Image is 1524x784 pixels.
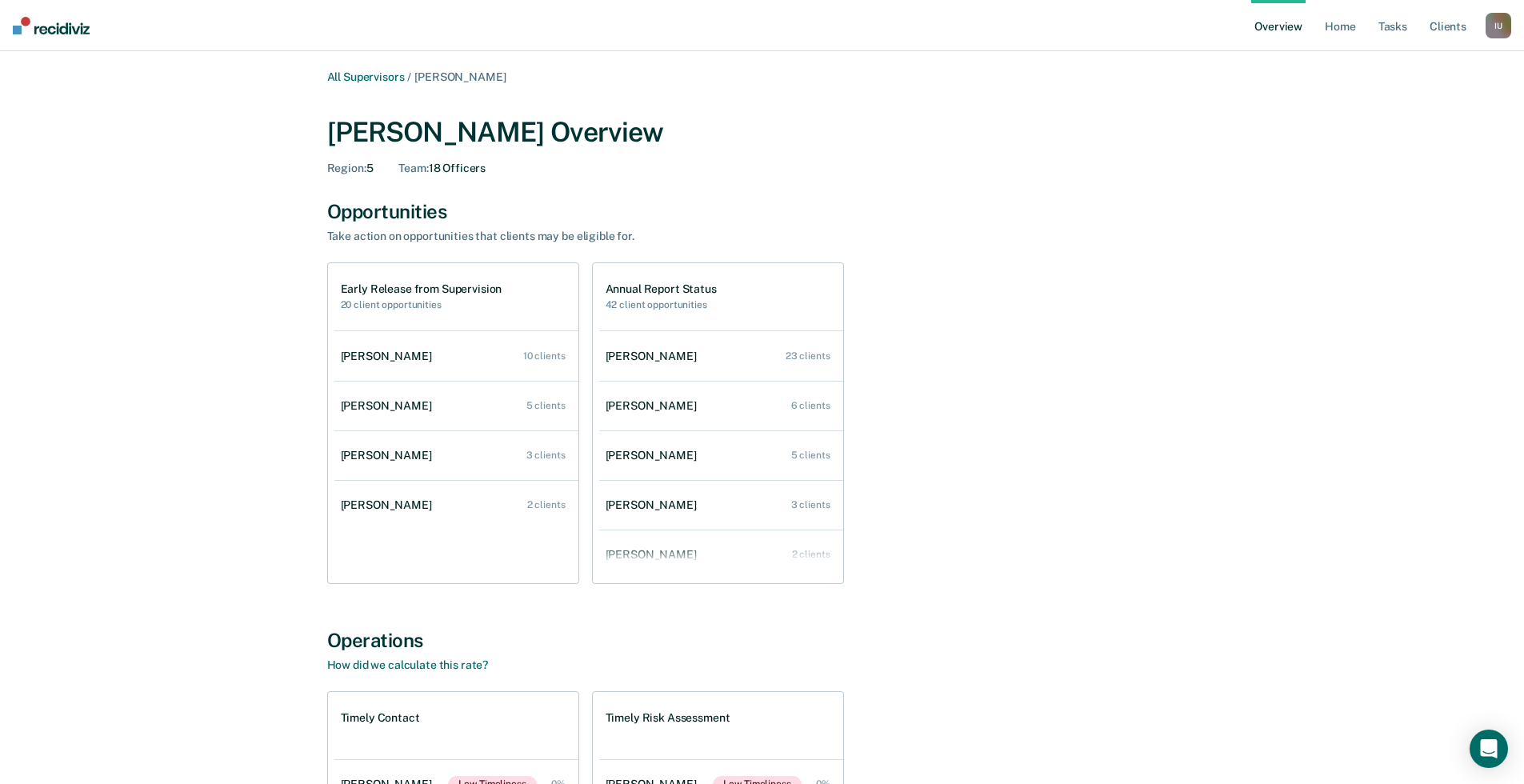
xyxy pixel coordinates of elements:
[13,17,90,34] img: Recidiviz
[327,658,489,671] a: How did we calculate this rate?
[327,162,366,174] span: Region :
[398,162,486,175] div: 18 Officers
[599,433,843,478] a: [PERSON_NAME] 5 clients
[606,711,730,725] h1: Timely Risk Assessment
[334,482,578,528] a: [PERSON_NAME] 2 clients
[1470,730,1508,768] div: Open Intercom Messenger
[606,282,717,296] h1: Annual Report Status
[334,383,578,429] a: [PERSON_NAME] 5 clients
[606,299,717,310] h2: 42 client opportunities
[792,549,830,560] div: 2 clients
[341,299,502,310] h2: 20 client opportunities
[341,399,438,413] div: [PERSON_NAME]
[606,548,703,562] div: [PERSON_NAME]
[791,499,830,510] div: 3 clients
[606,399,703,413] div: [PERSON_NAME]
[341,449,438,462] div: [PERSON_NAME]
[527,499,566,510] div: 2 clients
[606,449,703,462] div: [PERSON_NAME]
[327,162,374,175] div: 5
[398,162,428,174] span: Team :
[327,629,1198,652] div: Operations
[599,482,843,528] a: [PERSON_NAME] 3 clients
[341,498,438,512] div: [PERSON_NAME]
[526,400,566,411] div: 5 clients
[341,711,420,725] h1: Timely Contact
[791,450,830,461] div: 5 clients
[334,433,578,478] a: [PERSON_NAME] 3 clients
[327,200,1198,223] div: Opportunities
[526,450,566,461] div: 3 clients
[606,350,703,363] div: [PERSON_NAME]
[523,350,566,362] div: 10 clients
[327,116,1198,149] div: [PERSON_NAME] Overview
[404,70,414,83] span: /
[1486,13,1511,38] div: I U
[599,334,843,379] a: [PERSON_NAME] 23 clients
[599,532,843,578] a: [PERSON_NAME] 2 clients
[599,383,843,429] a: [PERSON_NAME] 6 clients
[327,70,405,83] a: All Supervisors
[786,350,830,362] div: 23 clients
[341,350,438,363] div: [PERSON_NAME]
[341,282,502,296] h1: Early Release from Supervision
[327,230,887,243] div: Take action on opportunities that clients may be eligible for.
[414,70,506,83] span: [PERSON_NAME]
[606,498,703,512] div: [PERSON_NAME]
[1486,13,1511,38] button: IU
[334,334,578,379] a: [PERSON_NAME] 10 clients
[791,400,830,411] div: 6 clients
